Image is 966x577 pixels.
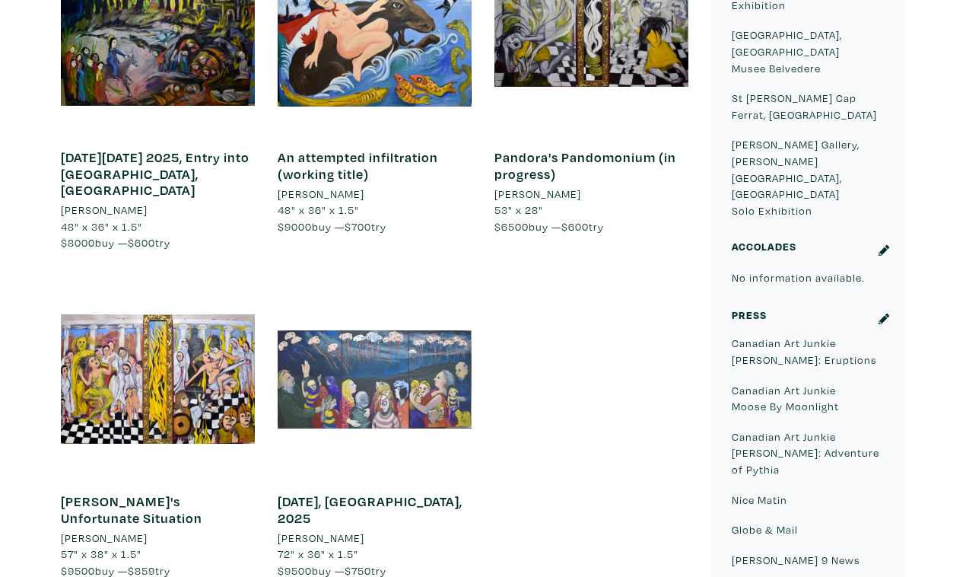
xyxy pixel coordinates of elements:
a: [PERSON_NAME] [61,202,255,218]
span: 48" x 36" x 1.5" [61,219,142,234]
span: $8000 [61,235,95,250]
p: [GEOGRAPHIC_DATA], [GEOGRAPHIC_DATA] Musee Belvedere [732,27,885,76]
a: [PERSON_NAME] [278,186,472,202]
span: 53" x 28" [494,202,543,217]
li: [PERSON_NAME] [61,530,148,547]
p: Globe & Mail [732,521,885,538]
span: 57" x 38" x 1.5" [61,547,141,561]
span: buy — try [278,219,386,234]
span: $700 [345,219,371,234]
p: Canadian Art Junkie [PERSON_NAME]: Adventure of Pythia [732,429,885,478]
small: No information available. [732,270,865,285]
a: [DATE], [GEOGRAPHIC_DATA], 2025 [278,493,462,527]
span: buy — try [494,219,604,234]
span: 72" x 36" x 1.5" [278,547,358,561]
a: [PERSON_NAME]'s Unfortunate Situation [61,493,202,527]
p: Nice Matin [732,492,885,508]
p: [PERSON_NAME] 9 News [732,552,885,569]
small: Accolades [732,239,796,253]
a: [PERSON_NAME] [278,530,472,547]
p: [PERSON_NAME] Gallery, [PERSON_NAME][GEOGRAPHIC_DATA], [GEOGRAPHIC_DATA] Solo Exhibition [732,136,885,218]
span: $6500 [494,219,529,234]
small: Press [732,308,767,322]
a: Pandora's Pandomonium (in progress) [494,148,676,183]
a: [DATE][DATE] 2025, Entry into [GEOGRAPHIC_DATA], [GEOGRAPHIC_DATA] [61,148,249,199]
p: St [PERSON_NAME] Cap Ferrat, [GEOGRAPHIC_DATA] [732,90,885,123]
li: [PERSON_NAME] [61,202,148,218]
a: [PERSON_NAME] [61,530,255,547]
p: Canadian Art Junkie Moose By Moonlight [732,382,885,415]
span: $600 [561,219,589,234]
a: [PERSON_NAME] [494,186,688,202]
a: An attempted infiltration (working title) [278,148,438,183]
span: 48" x 36" x 1.5" [278,202,359,217]
li: [PERSON_NAME] [494,186,581,202]
p: Canadian Art Junkie [PERSON_NAME]: Eruptions [732,335,885,368]
li: [PERSON_NAME] [278,186,364,202]
span: buy — try [61,235,170,250]
li: [PERSON_NAME] [278,530,364,547]
span: $600 [128,235,155,250]
span: $9000 [278,219,312,234]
